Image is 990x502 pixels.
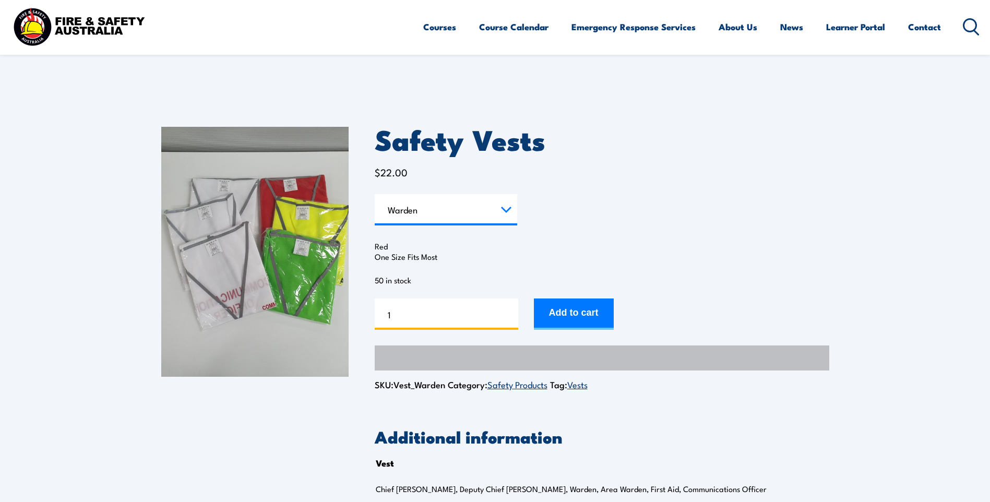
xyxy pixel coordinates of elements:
[375,127,829,151] h1: Safety Vests
[375,275,829,285] p: 50 in stock
[534,298,614,330] button: Add to cart
[376,484,795,494] p: Chief [PERSON_NAME], Deputy Chief [PERSON_NAME], Warden, Area Warden, First Aid, Communications O...
[375,241,829,262] p: Red One Size Fits Most
[375,378,445,391] span: SKU:
[376,455,394,471] th: Vest
[487,378,547,390] a: Safety Products
[373,343,831,373] iframe: Secure express checkout frame
[375,165,380,179] span: $
[375,298,518,330] input: Product quantity
[448,378,547,391] span: Category:
[567,378,588,390] a: Vests
[375,429,829,444] h2: Additional information
[908,13,941,41] a: Contact
[393,378,445,391] span: Vest_Warden
[826,13,885,41] a: Learner Portal
[780,13,803,41] a: News
[571,13,696,41] a: Emergency Response Services
[423,13,456,41] a: Courses
[719,13,757,41] a: About Us
[479,13,548,41] a: Course Calendar
[375,165,408,179] bdi: 22.00
[550,378,588,391] span: Tag:
[161,127,349,377] img: 20230220_093531-scaled-1.jpg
